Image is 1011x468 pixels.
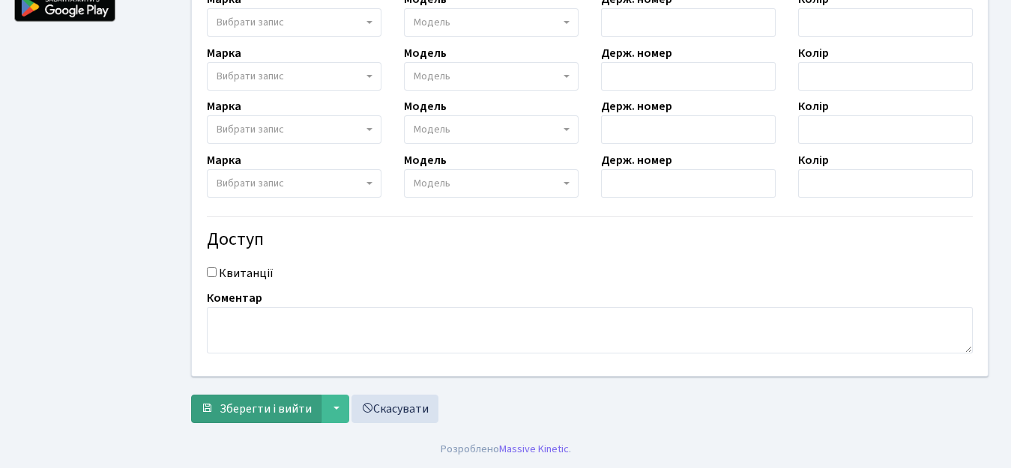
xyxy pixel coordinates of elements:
[207,151,241,169] label: Марка
[217,15,284,30] span: Вибрати запис
[601,97,672,115] label: Держ. номер
[207,44,241,62] label: Марка
[220,401,312,417] span: Зберегти і вийти
[798,44,829,62] label: Колір
[404,97,447,115] label: Модель
[414,69,450,84] span: Модель
[219,264,274,282] label: Квитанції
[351,395,438,423] a: Скасувати
[217,176,284,191] span: Вибрати запис
[601,44,672,62] label: Держ. номер
[404,151,447,169] label: Модель
[601,151,672,169] label: Держ. номер
[207,289,262,307] label: Коментар
[404,44,447,62] label: Модель
[414,122,450,137] span: Модель
[217,69,284,84] span: Вибрати запис
[191,395,322,423] button: Зберегти і вийти
[207,229,973,251] h4: Доступ
[441,441,571,458] div: Розроблено .
[798,97,829,115] label: Колір
[414,15,450,30] span: Модель
[217,122,284,137] span: Вибрати запис
[207,97,241,115] label: Марка
[414,176,450,191] span: Модель
[798,151,829,169] label: Колір
[499,441,569,457] a: Massive Kinetic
